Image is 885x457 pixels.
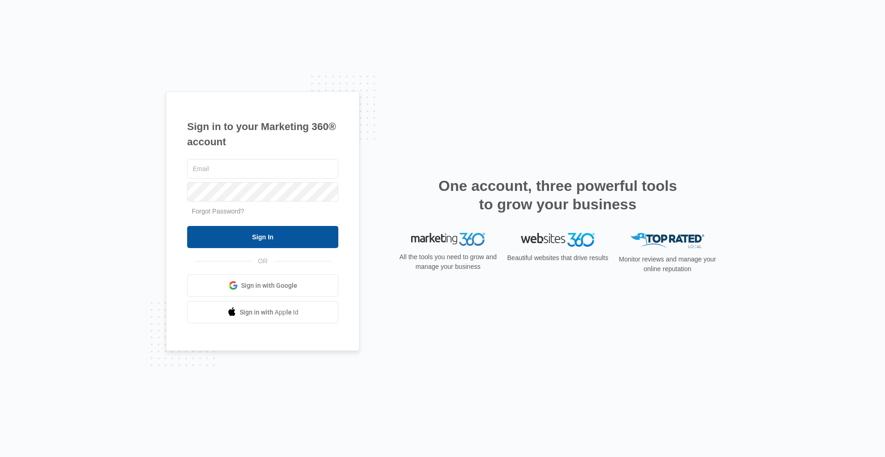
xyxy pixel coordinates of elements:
[187,119,338,149] h1: Sign in to your Marketing 360® account
[521,233,595,246] img: Websites 360
[187,274,338,297] a: Sign in with Google
[187,301,338,323] a: Sign in with Apple Id
[411,233,485,246] img: Marketing 360
[187,159,338,178] input: Email
[396,252,500,272] p: All the tools you need to grow and manage your business
[506,253,609,263] p: Beautiful websites that drive results
[192,208,244,215] a: Forgot Password?
[631,233,704,248] img: Top Rated Local
[240,308,299,317] span: Sign in with Apple Id
[187,226,338,248] input: Sign In
[436,177,680,214] h2: One account, three powerful tools to grow your business
[252,256,274,266] span: OR
[616,255,719,274] p: Monitor reviews and manage your online reputation
[241,281,297,291] span: Sign in with Google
